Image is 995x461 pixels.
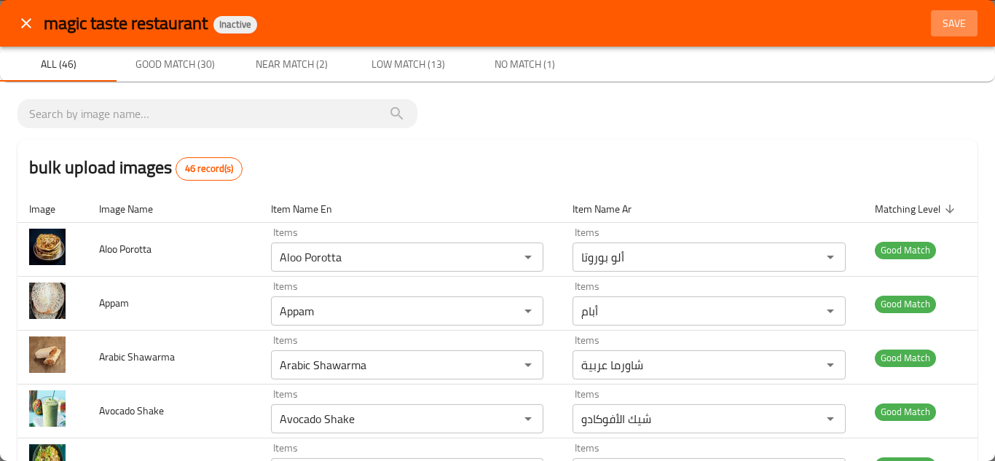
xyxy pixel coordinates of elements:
div: Inactive [213,16,257,34]
span: Low Match (13) [358,55,457,74]
th: Image [17,195,87,223]
img: Avocado Shake [29,390,66,427]
button: Open [518,247,538,267]
span: Save [937,15,972,33]
button: Open [820,355,841,375]
img: Arabic Shawarma [29,336,66,373]
th: Item Name Ar [561,195,863,223]
button: Open [518,355,538,375]
button: Save [931,10,978,37]
span: Arabic Shawarma [99,347,175,366]
span: Near Match (2) [242,55,341,74]
span: Image Name [99,200,172,218]
img: Aloo Porotta [29,229,66,265]
span: Aloo Porotta [99,240,152,259]
span: 46 record(s) [176,162,242,176]
span: magic taste restaurant [44,7,208,39]
img: Appam [29,283,66,319]
span: No Match (1) [475,55,574,74]
button: Open [518,409,538,429]
th: Item Name En [259,195,562,223]
h2: bulk upload images [29,154,243,181]
span: Good Match (30) [125,55,224,74]
span: Appam [99,293,129,312]
span: Good Match [875,296,936,312]
button: Open [518,301,538,321]
button: Open [820,247,841,267]
button: Open [820,409,841,429]
span: Matching Level [875,200,959,218]
span: Good Match [875,350,936,366]
span: All (46) [9,55,108,74]
button: close [9,6,44,41]
input: search [29,102,406,125]
span: Avocado Shake [99,401,164,420]
button: Open [820,301,841,321]
span: Good Match [875,403,936,420]
span: Good Match [875,242,936,259]
span: Inactive [213,18,257,31]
